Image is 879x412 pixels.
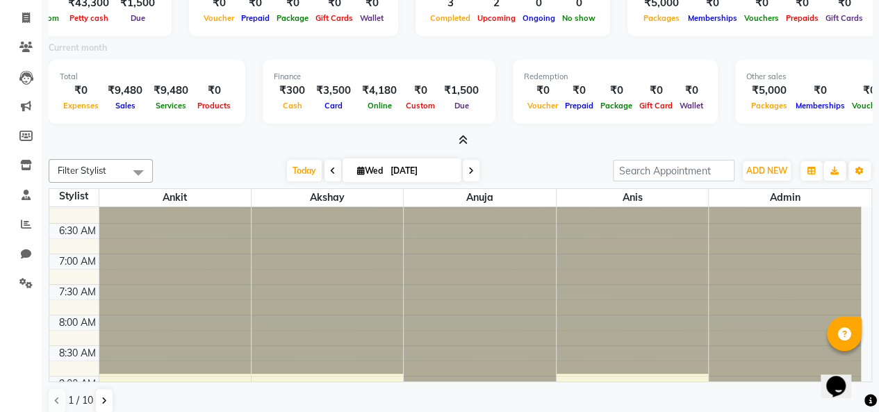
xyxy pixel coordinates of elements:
[102,83,148,99] div: ₹9,480
[402,83,438,99] div: ₹0
[748,101,791,110] span: Packages
[684,13,741,23] span: Memberships
[274,71,484,83] div: Finance
[66,13,112,23] span: Petty cash
[636,83,676,99] div: ₹0
[279,101,306,110] span: Cash
[640,13,683,23] span: Packages
[60,71,234,83] div: Total
[404,189,555,206] span: Anuja
[561,101,597,110] span: Prepaid
[741,13,782,23] span: Vouchers
[822,13,866,23] span: Gift Cards
[709,189,861,206] span: Admin
[252,189,403,206] span: Akshay
[56,285,99,299] div: 7:30 AM
[56,377,99,391] div: 9:00 AM
[273,13,312,23] span: Package
[321,101,346,110] span: Card
[782,13,822,23] span: Prepaids
[354,165,386,176] span: Wed
[56,254,99,269] div: 7:00 AM
[194,83,234,99] div: ₹0
[312,13,356,23] span: Gift Cards
[112,101,139,110] span: Sales
[821,356,865,398] iframe: chat widget
[427,13,474,23] span: Completed
[56,346,99,361] div: 8:30 AM
[792,101,848,110] span: Memberships
[524,71,707,83] div: Redemption
[613,160,734,181] input: Search Appointment
[451,101,473,110] span: Due
[58,165,106,176] span: Filter Stylist
[438,83,484,99] div: ₹1,500
[68,393,93,408] span: 1 / 10
[743,161,791,181] button: ADD NEW
[524,83,561,99] div: ₹0
[746,83,792,99] div: ₹5,000
[597,83,636,99] div: ₹0
[127,13,149,23] span: Due
[60,101,102,110] span: Expenses
[287,160,322,181] span: Today
[200,13,238,23] span: Voucher
[49,42,107,54] label: Current month
[356,13,387,23] span: Wallet
[676,83,707,99] div: ₹0
[559,13,599,23] span: No show
[311,83,356,99] div: ₹3,500
[49,189,99,204] div: Stylist
[636,101,676,110] span: Gift Card
[557,189,708,206] span: Anis
[364,101,395,110] span: Online
[524,101,561,110] span: Voucher
[386,160,456,181] input: 2025-10-01
[152,101,190,110] span: Services
[238,13,273,23] span: Prepaid
[356,83,402,99] div: ₹4,180
[274,83,311,99] div: ₹300
[194,101,234,110] span: Products
[402,101,438,110] span: Custom
[519,13,559,23] span: Ongoing
[597,101,636,110] span: Package
[60,83,102,99] div: ₹0
[561,83,597,99] div: ₹0
[746,165,787,176] span: ADD NEW
[676,101,707,110] span: Wallet
[56,224,99,238] div: 6:30 AM
[474,13,519,23] span: Upcoming
[56,315,99,330] div: 8:00 AM
[148,83,194,99] div: ₹9,480
[792,83,848,99] div: ₹0
[99,189,251,206] span: Ankit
